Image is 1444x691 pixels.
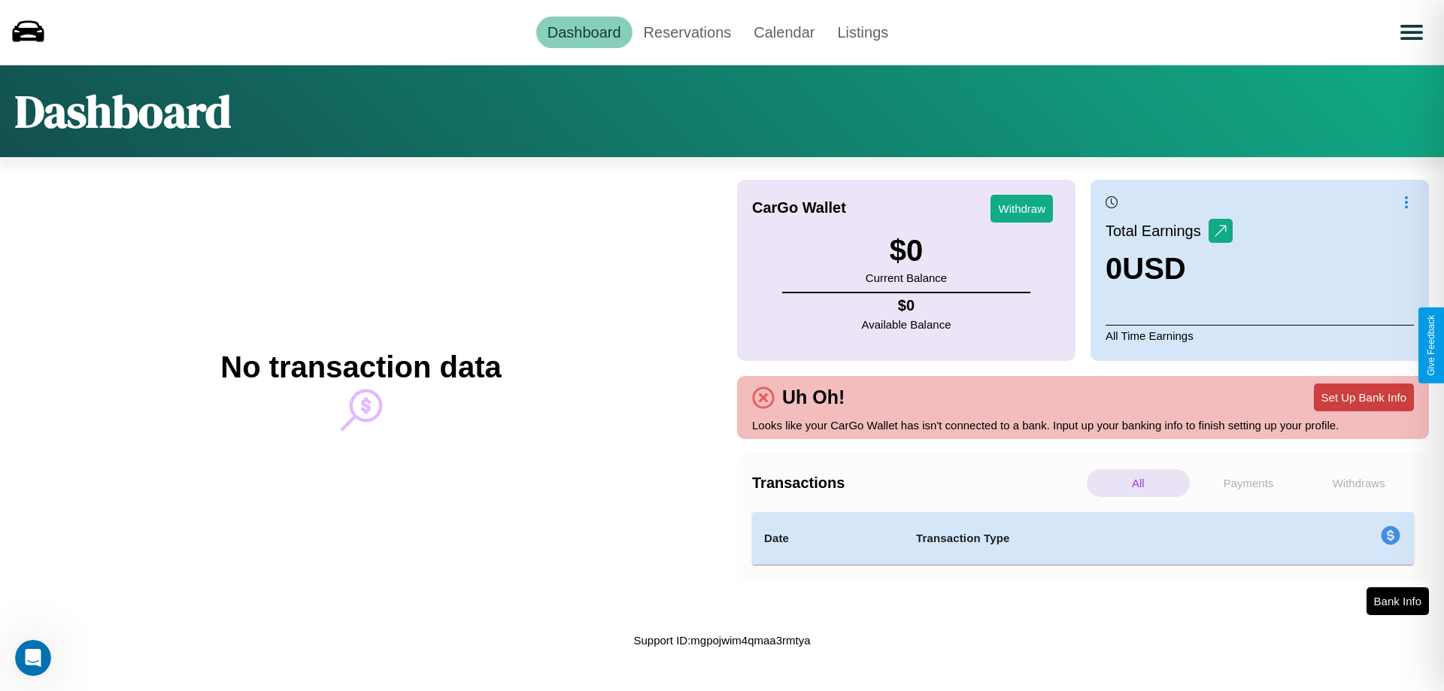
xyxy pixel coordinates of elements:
[862,314,951,335] p: Available Balance
[752,415,1414,435] p: Looks like your CarGo Wallet has isn't connected to a bank. Input up your banking info to finish ...
[862,297,951,314] h4: $ 0
[752,199,846,217] h4: CarGo Wallet
[536,17,633,48] a: Dashboard
[1314,383,1414,411] button: Set Up Bank Info
[764,529,892,547] h4: Date
[1106,217,1209,244] p: Total Earnings
[220,350,501,384] h2: No transaction data
[826,17,899,48] a: Listings
[775,386,852,408] h4: Uh Oh!
[752,474,1083,492] h4: Transactions
[633,630,810,650] p: Support ID: mgpojwim4qmaa3rmtya
[916,529,1257,547] h4: Transaction Type
[1426,315,1436,376] div: Give Feedback
[15,640,51,676] iframe: Intercom live chat
[15,80,231,142] h1: Dashboard
[866,268,947,288] p: Current Balance
[990,195,1053,223] button: Withdraw
[1106,252,1233,286] h3: 0 USD
[1197,469,1300,497] p: Payments
[866,234,947,268] h3: $ 0
[1391,11,1433,53] button: Open menu
[1367,587,1429,615] button: Bank Info
[1307,469,1410,497] p: Withdraws
[633,17,743,48] a: Reservations
[742,17,826,48] a: Calendar
[1106,325,1414,346] p: All Time Earnings
[752,512,1414,565] table: simple table
[1087,469,1190,497] p: All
